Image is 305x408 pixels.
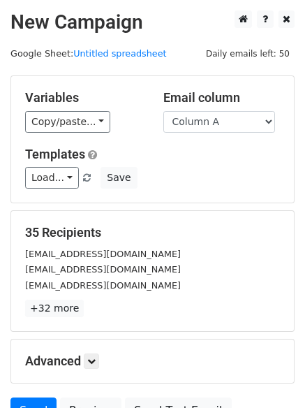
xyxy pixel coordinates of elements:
[25,147,85,161] a: Templates
[10,10,295,34] h2: New Campaign
[163,90,281,105] h5: Email column
[201,48,295,59] a: Daily emails left: 50
[25,111,110,133] a: Copy/paste...
[25,167,79,189] a: Load...
[25,354,280,369] h5: Advanced
[73,48,166,59] a: Untitled spreadsheet
[25,225,280,240] h5: 35 Recipients
[25,300,84,317] a: +32 more
[201,46,295,61] span: Daily emails left: 50
[25,264,181,275] small: [EMAIL_ADDRESS][DOMAIN_NAME]
[25,249,181,259] small: [EMAIL_ADDRESS][DOMAIN_NAME]
[25,90,142,105] h5: Variables
[101,167,137,189] button: Save
[10,48,167,59] small: Google Sheet:
[25,280,181,291] small: [EMAIL_ADDRESS][DOMAIN_NAME]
